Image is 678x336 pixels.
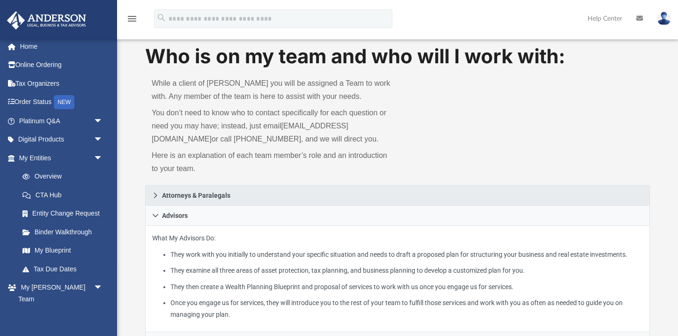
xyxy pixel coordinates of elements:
a: Platinum Q&Aarrow_drop_down [7,112,117,130]
span: Advisors [162,212,188,219]
p: You don’t need to know who to contact specifically for each question or need you may have; instea... [152,106,391,146]
p: While a client of [PERSON_NAME] you will be assigned a Team to work with. Any member of the team ... [152,77,391,103]
img: User Pic [657,12,671,25]
a: Order StatusNEW [7,93,117,112]
a: CTA Hub [13,186,117,204]
i: search [156,13,167,23]
h1: Who is on my team and who will I work with: [145,43,650,70]
a: menu [126,18,138,24]
a: Advisors [145,206,650,226]
span: Attorneys & Paralegals [162,192,230,199]
span: arrow_drop_down [94,112,112,131]
span: arrow_drop_down [94,130,112,149]
a: Overview [13,167,117,186]
p: What My Advisors Do: [152,232,643,321]
a: Online Ordering [7,56,117,75]
i: menu [126,13,138,24]
a: Entity Change Request [13,204,117,223]
div: Advisors [145,226,650,332]
span: arrow_drop_down [94,149,112,168]
a: [EMAIL_ADDRESS][DOMAIN_NAME] [152,122,348,143]
li: They then create a Wealth Planning Blueprint and proposal of services to work with us once you en... [170,281,643,293]
li: They examine all three areas of asset protection, tax planning, and business planning to develop ... [170,265,643,276]
li: Once you engage us for services, they will introduce you to the rest of your team to fulfill thos... [170,297,643,320]
a: My Entitiesarrow_drop_down [7,149,117,167]
li: They work with you initially to understand your specific situation and needs to draft a proposed ... [170,249,643,261]
div: NEW [54,95,74,109]
a: Home [7,37,117,56]
p: Here is an explanation of each team member’s role and an introduction to your team. [152,149,391,175]
a: Digital Productsarrow_drop_down [7,130,117,149]
a: My [PERSON_NAME] Teamarrow_drop_down [7,278,112,308]
a: Tax Organizers [7,74,117,93]
span: arrow_drop_down [94,278,112,298]
a: Tax Due Dates [13,260,117,278]
img: Anderson Advisors Platinum Portal [4,11,89,30]
a: Binder Walkthrough [13,223,117,241]
a: Attorneys & Paralegals [145,185,650,206]
a: My Blueprint [13,241,112,260]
